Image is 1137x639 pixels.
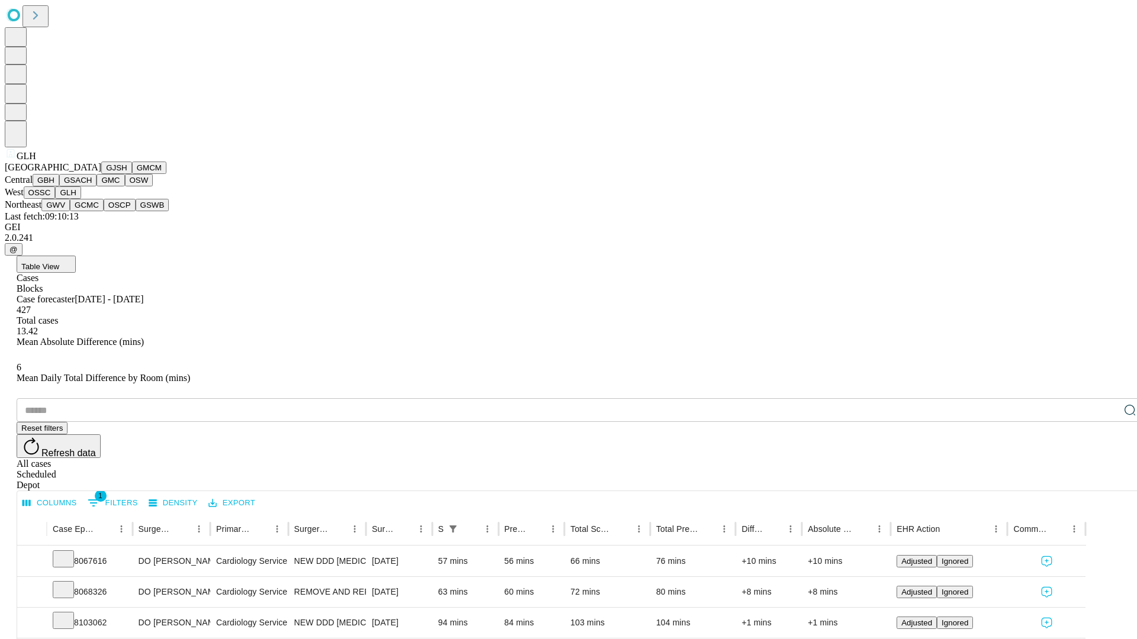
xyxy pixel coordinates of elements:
[656,608,730,638] div: 104 mins
[782,521,799,537] button: Menu
[741,608,796,638] div: +1 mins
[9,245,18,254] span: @
[17,305,31,315] span: 427
[901,618,932,627] span: Adjusted
[897,555,937,567] button: Adjusted
[139,546,204,576] div: DO [PERSON_NAME] [PERSON_NAME]
[294,546,360,576] div: NEW DDD [MEDICAL_DATA] GENERATOR ONLY
[937,555,973,567] button: Ignored
[132,162,166,174] button: GMCM
[5,211,79,221] span: Last fetch: 09:10:13
[372,524,395,534] div: Surgery Date
[17,151,36,161] span: GLH
[17,326,38,336] span: 13.42
[17,362,21,372] span: 6
[445,521,461,537] div: 1 active filter
[937,586,973,598] button: Ignored
[1066,521,1083,537] button: Menu
[294,524,329,534] div: Surgery Name
[17,294,75,304] span: Case forecaster
[741,524,765,534] div: Difference
[21,424,63,433] span: Reset filters
[17,434,101,458] button: Refresh data
[113,521,130,537] button: Menu
[191,521,207,537] button: Menu
[23,613,41,634] button: Expand
[528,521,545,537] button: Sort
[21,262,59,271] span: Table View
[5,243,23,256] button: @
[17,422,68,434] button: Reset filters
[59,174,97,186] button: GSACH
[462,521,479,537] button: Sort
[766,521,782,537] button: Sort
[808,546,885,576] div: +10 mins
[855,521,871,537] button: Sort
[941,521,958,537] button: Sort
[17,337,144,347] span: Mean Absolute Difference (mins)
[445,521,461,537] button: Show filters
[75,294,143,304] span: [DATE] - [DATE]
[139,524,173,534] div: Surgeon Name
[942,588,968,596] span: Ignored
[146,494,201,512] button: Density
[438,577,493,607] div: 63 mins
[101,162,132,174] button: GJSH
[17,315,58,325] span: Total cases
[505,577,559,607] div: 60 mins
[294,577,360,607] div: REMOVE AND REPLACE INTERNAL CARDIAC [MEDICAL_DATA], MULTIPEL LEAD
[372,577,426,607] div: [DATE]
[937,617,973,629] button: Ignored
[808,577,885,607] div: +8 mins
[23,582,41,603] button: Expand
[741,577,796,607] div: +8 mins
[174,521,191,537] button: Sort
[570,546,644,576] div: 66 mins
[438,524,444,534] div: Scheduled In Room Duration
[871,521,888,537] button: Menu
[438,608,493,638] div: 94 mins
[95,490,107,502] span: 1
[808,608,885,638] div: +1 mins
[85,493,141,512] button: Show filters
[5,222,1132,233] div: GEI
[41,448,96,458] span: Refresh data
[505,524,528,534] div: Predicted In Room Duration
[205,494,258,512] button: Export
[216,608,282,638] div: Cardiology Service
[570,577,644,607] div: 72 mins
[216,546,282,576] div: Cardiology Service
[631,521,647,537] button: Menu
[97,521,113,537] button: Sort
[20,494,80,512] button: Select columns
[897,617,937,629] button: Adjusted
[699,521,716,537] button: Sort
[5,162,101,172] span: [GEOGRAPHIC_DATA]
[17,373,190,383] span: Mean Daily Total Difference by Room (mins)
[656,546,730,576] div: 76 mins
[372,608,426,638] div: [DATE]
[216,524,250,534] div: Primary Service
[614,521,631,537] button: Sort
[570,608,644,638] div: 103 mins
[53,546,127,576] div: 8067616
[1013,524,1048,534] div: Comments
[23,551,41,572] button: Expand
[413,521,429,537] button: Menu
[330,521,346,537] button: Sort
[1049,521,1066,537] button: Sort
[216,577,282,607] div: Cardiology Service
[897,524,940,534] div: EHR Action
[5,233,1132,243] div: 2.0.241
[545,521,561,537] button: Menu
[5,187,24,197] span: West
[372,546,426,576] div: [DATE]
[5,199,41,209] span: Northeast
[24,186,56,199] button: OSSC
[346,521,363,537] button: Menu
[570,524,613,534] div: Total Scheduled Duration
[17,256,76,273] button: Table View
[808,524,853,534] div: Absolute Difference
[33,174,59,186] button: GBH
[942,618,968,627] span: Ignored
